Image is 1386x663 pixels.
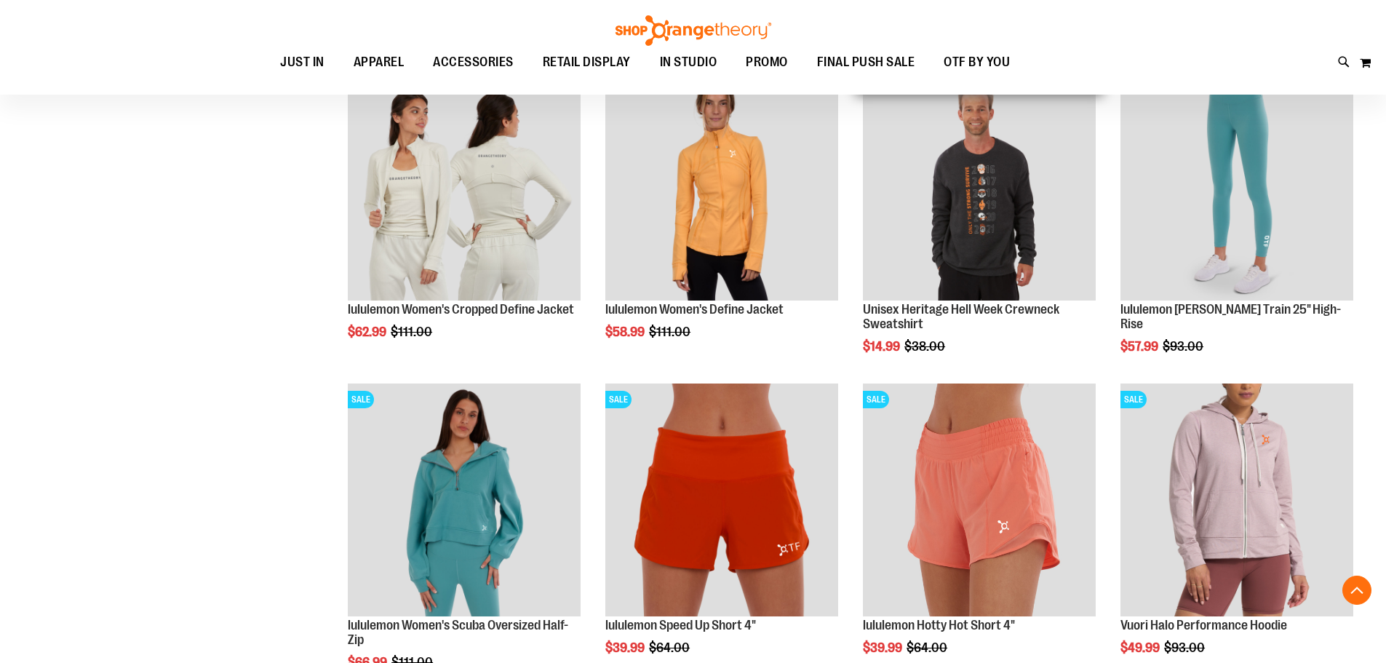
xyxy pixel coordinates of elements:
img: Product image for lululemon Womens Scuba Oversized Half Zip [348,384,581,616]
a: Product image for lululemon Define Jacket CroppedSALE [348,68,581,303]
span: SALE [605,391,632,408]
span: $38.00 [904,339,947,354]
img: Product image for lululemon Define Jacket Cropped [348,68,581,301]
a: ACCESSORIES [418,46,528,79]
img: lululemon Hotty Hot Short 4" [863,384,1096,616]
span: PROMO [746,46,788,79]
span: $93.00 [1163,339,1206,354]
span: $93.00 [1164,640,1207,655]
div: product [1113,61,1361,391]
img: Product image for Vuori Halo Performance Hoodie [1120,384,1353,616]
div: product [856,61,1103,391]
span: $111.00 [649,325,693,339]
span: $62.99 [348,325,389,339]
img: Shop Orangetheory [613,15,773,46]
a: lululemon Hotty Hot Short 4"SALE [863,384,1096,619]
img: Product image for lululemon Womens Wunder Train High-Rise Tight 25in [1120,68,1353,301]
span: FINAL PUSH SALE [817,46,915,79]
a: APPAREL [339,46,419,79]
span: $49.99 [1120,640,1162,655]
span: $64.00 [907,640,949,655]
span: $111.00 [391,325,434,339]
a: Product image for lululemon Define JacketSALE [605,68,838,303]
a: lululemon Women's Cropped Define Jacket [348,302,574,317]
a: Unisex Heritage Hell Week Crewneck Sweatshirt [863,302,1059,331]
a: IN STUDIO [645,46,732,79]
span: SALE [863,391,889,408]
span: JUST IN [280,46,324,79]
span: $39.99 [863,640,904,655]
span: IN STUDIO [660,46,717,79]
a: lululemon Women's Define Jacket [605,302,784,317]
span: $64.00 [649,640,692,655]
a: lululemon Women's Scuba Oversized Half-Zip [348,618,568,647]
img: Product image for lululemon Define Jacket [605,68,838,301]
span: RETAIL DISPLAY [543,46,631,79]
span: $39.99 [605,640,647,655]
a: PROMO [731,46,802,79]
a: lululemon Hotty Hot Short 4" [863,618,1015,632]
div: product [340,61,588,377]
a: Vuori Halo Performance Hoodie [1120,618,1287,632]
div: product [598,61,845,377]
span: $58.99 [605,325,647,339]
a: Product image for Vuori Halo Performance HoodieSALE [1120,384,1353,619]
span: $57.99 [1120,339,1160,354]
a: Product image for lululemon Speed Up Short 4"SALE [605,384,838,619]
span: ACCESSORIES [433,46,514,79]
a: OTF BY YOU [929,46,1024,79]
a: RETAIL DISPLAY [528,46,645,79]
span: $14.99 [863,339,902,354]
img: Product image for Unisex Heritage Hell Week Crewneck Sweatshirt [863,68,1096,301]
a: Product image for lululemon Womens Scuba Oversized Half ZipSALE [348,384,581,619]
img: Product image for lululemon Speed Up Short 4" [605,384,838,616]
span: APPAREL [354,46,405,79]
a: Product image for lululemon Womens Wunder Train High-Rise Tight 25inSALE [1120,68,1353,303]
a: Product image for Unisex Heritage Hell Week Crewneck SweatshirtSALE [863,68,1096,303]
a: FINAL PUSH SALE [802,46,930,79]
span: SALE [348,391,374,408]
span: SALE [1120,391,1147,408]
span: OTF BY YOU [944,46,1010,79]
a: JUST IN [266,46,339,79]
a: lululemon Speed Up Short 4" [605,618,756,632]
a: lululemon [PERSON_NAME] Train 25" High-Rise [1120,302,1341,331]
button: Back To Top [1342,576,1371,605]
